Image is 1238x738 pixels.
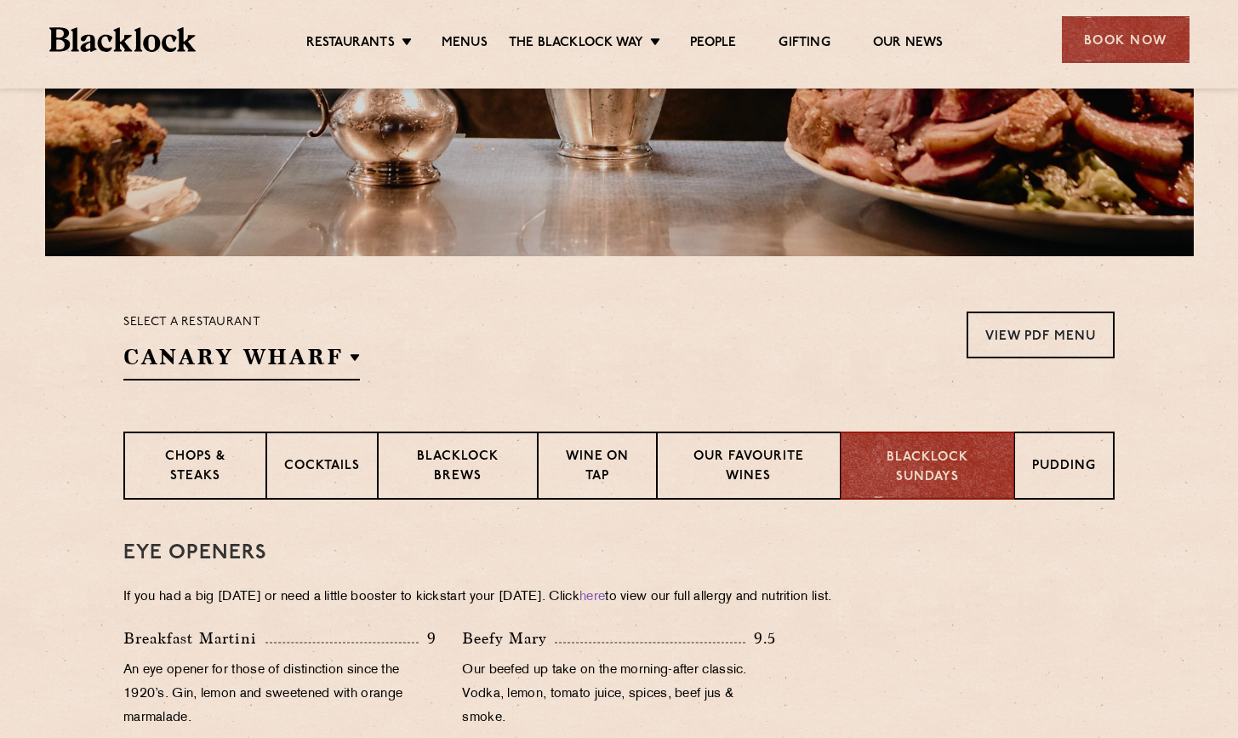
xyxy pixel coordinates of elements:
p: Our beefed up take on the morning-after classic. Vodka, lemon, tomato juice, spices, beef jus & s... [462,659,775,730]
div: Book Now [1062,16,1190,63]
a: View PDF Menu [967,312,1115,358]
p: An eye opener for those of distinction since the 1920’s. Gin, lemon and sweetened with orange mar... [123,659,436,730]
p: Wine on Tap [556,448,639,488]
h3: Eye openers [123,542,1115,564]
a: People [690,35,736,54]
p: 9.5 [745,627,776,649]
p: Pudding [1032,457,1096,478]
p: 9 [419,627,436,649]
img: BL_Textured_Logo-footer-cropped.svg [49,27,197,52]
p: Our favourite wines [675,448,822,488]
a: Menus [442,35,488,54]
p: Breakfast Martini [123,626,265,650]
a: Our News [873,35,944,54]
a: Gifting [779,35,830,54]
p: Chops & Steaks [142,448,248,488]
p: Beefy Mary [462,626,555,650]
h2: Canary Wharf [123,342,360,380]
p: If you had a big [DATE] or need a little booster to kickstart your [DATE]. Click to view our full... [123,586,1115,609]
p: Cocktails [284,457,360,478]
a: here [579,591,605,604]
a: Restaurants [306,35,395,54]
p: Blacklock Brews [396,448,520,488]
p: Select a restaurant [123,312,360,334]
a: The Blacklock Way [509,35,643,54]
p: Blacklock Sundays [859,449,996,487]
